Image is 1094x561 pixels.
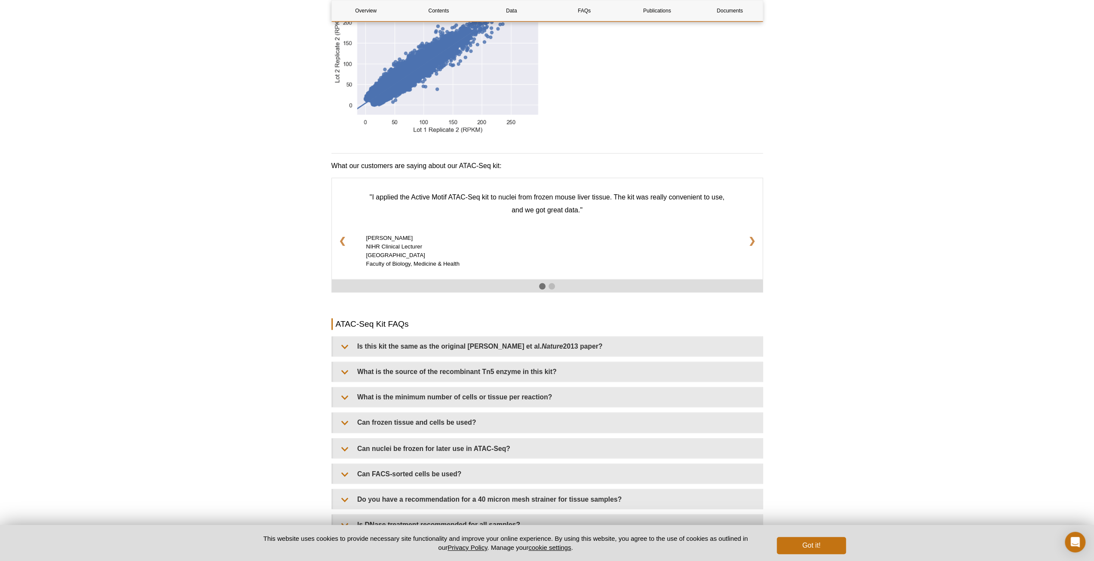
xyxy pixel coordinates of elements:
button: cookie settings [528,544,571,551]
a: Publications [623,0,691,21]
h3: What our customers are saying about our ATAC-Seq kit: [331,161,763,171]
a: Documents [696,0,764,21]
button: Got it! [777,537,846,554]
a: Overview [332,0,400,21]
q: "I applied the Active Motif ATAC-Seq kit to nuclei from frozen mouse liver tissue. The kit was re... [370,193,725,214]
p: This website uses cookies to provide necessary site functionality and improve your online experie... [248,534,763,552]
a: FAQs [550,0,618,21]
em: Nature [542,343,563,350]
h2: ATAC-Seq Kit FAQs [331,318,763,330]
summary: Is this kit the same as the original [PERSON_NAME] et al.Nature2013 paper? [333,337,763,356]
a: Data [477,0,545,21]
a: Contents [405,0,473,21]
summary: Do you have a recommendation for a 40 micron mesh strainer for tissue samples? [333,489,763,509]
summary: Can frozen tissue and cells be used? [333,413,763,432]
summary: Can nuclei be frozen for later use in ATAC-Seq? [333,438,763,458]
summary: What is the minimum number of cells or tissue per reaction? [333,387,763,407]
a: ❯ [742,230,763,252]
a: ❮ [332,230,353,252]
summary: Is DNase treatment recommended for all samples? [333,515,763,534]
a: Privacy Policy [447,544,487,551]
summary: Can FACS-sorted cells be used? [333,464,763,483]
div: Open Intercom Messenger [1065,532,1085,552]
p: [PERSON_NAME] NIHR Clinical Lecturer [GEOGRAPHIC_DATA] Faculty of Biology, Medicine & Health [366,234,728,268]
summary: What is the source of the recombinant Tn5 enzyme in this kit? [333,362,763,381]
